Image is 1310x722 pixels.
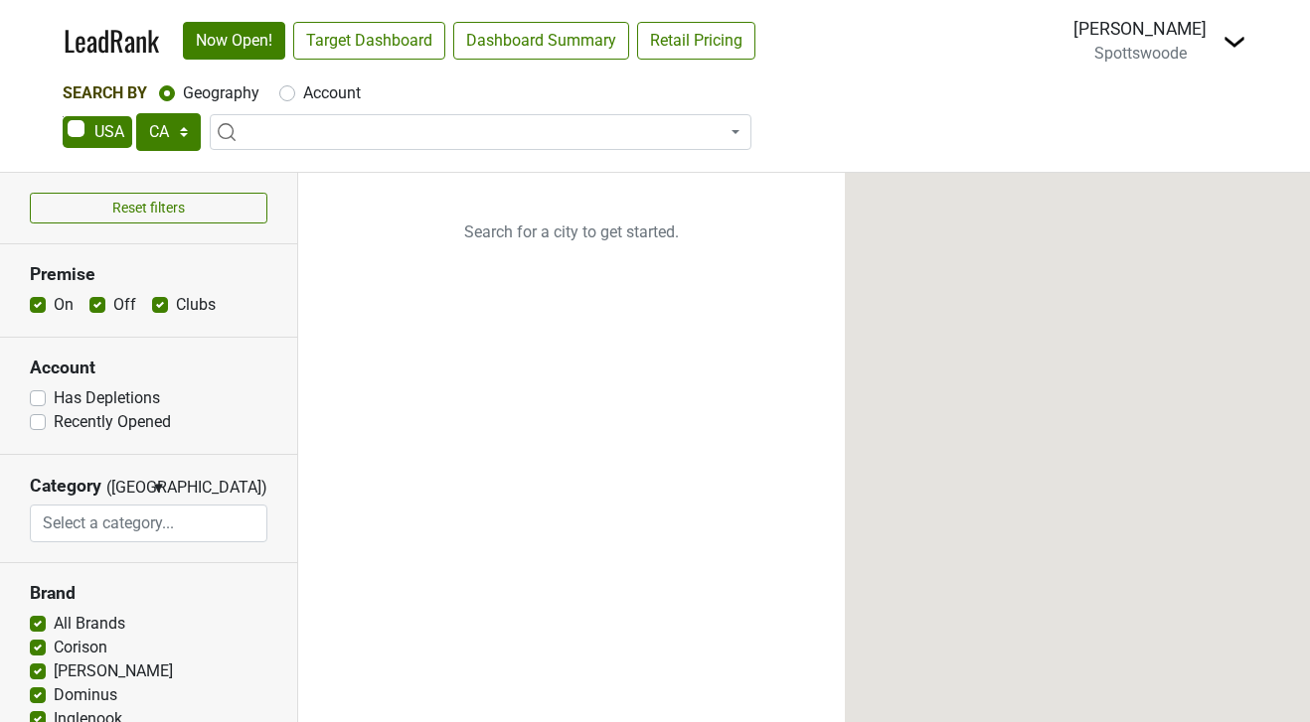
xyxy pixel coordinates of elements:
[106,476,146,505] span: ([GEOGRAPHIC_DATA])
[30,193,267,223] button: Reset filters
[1094,44,1187,63] span: Spottswoode
[30,264,267,285] h3: Premise
[298,173,845,292] p: Search for a city to get started.
[183,22,285,60] a: Now Open!
[54,386,160,410] label: Has Depletions
[30,358,267,378] h3: Account
[30,583,267,604] h3: Brand
[151,479,166,497] span: ▼
[54,683,117,707] label: Dominus
[176,293,216,317] label: Clubs
[54,612,125,636] label: All Brands
[54,293,74,317] label: On
[64,20,159,62] a: LeadRank
[453,22,629,60] a: Dashboard Summary
[54,410,171,434] label: Recently Opened
[113,293,136,317] label: Off
[1223,30,1246,54] img: Dropdown Menu
[183,81,259,105] label: Geography
[54,659,173,683] label: [PERSON_NAME]
[1073,16,1207,42] div: [PERSON_NAME]
[30,476,101,497] h3: Category
[303,81,361,105] label: Account
[293,22,445,60] a: Target Dashboard
[31,505,266,542] input: Select a category...
[63,83,147,102] span: Search By
[54,636,107,659] label: Corison
[637,22,755,60] a: Retail Pricing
